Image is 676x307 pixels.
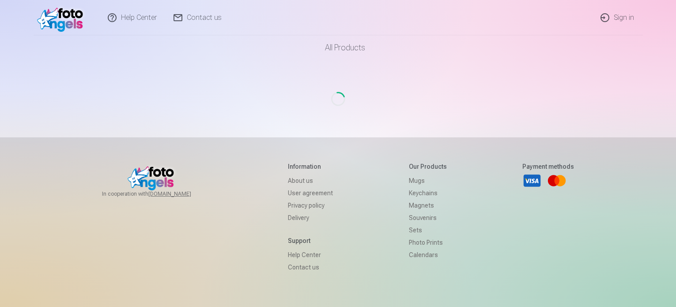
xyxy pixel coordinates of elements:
a: Sets [409,224,447,236]
a: Photo prints [409,236,447,249]
a: [DOMAIN_NAME] [148,190,212,197]
a: User agreement [288,187,333,199]
a: Mastercard [547,171,566,190]
a: Mugs [409,174,447,187]
h5: Information [288,162,333,171]
h5: Payment methods [522,162,574,171]
a: Privacy policy [288,199,333,212]
a: Visa [522,171,542,190]
a: Calendars [409,249,447,261]
h5: Our products [409,162,447,171]
h5: Support [288,236,333,245]
a: Souvenirs [409,212,447,224]
a: All products [300,35,376,60]
a: Contact us [288,261,333,273]
a: About us [288,174,333,187]
a: Delivery [288,212,333,224]
a: Help Center [288,249,333,261]
img: /v1 [37,4,88,32]
a: Keychains [409,187,447,199]
a: Magnets [409,199,447,212]
span: In cooperation with [102,190,212,197]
